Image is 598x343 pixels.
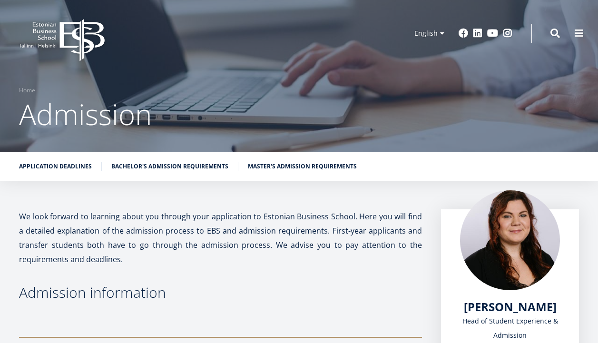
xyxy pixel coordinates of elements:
p: We look forward to learning about you through your application to Estonian Business School. Here ... [19,209,422,266]
a: [PERSON_NAME] [464,300,557,314]
a: Facebook [459,29,468,38]
a: Instagram [503,29,512,38]
a: Home [19,86,35,95]
span: Admission [19,95,152,134]
a: Application deadlines [19,162,92,171]
h3: Admission information [19,285,422,300]
img: liina reimann [460,190,560,290]
span: [PERSON_NAME] [464,299,557,314]
a: Linkedin [473,29,482,38]
a: Youtube [487,29,498,38]
div: Head of Student Experience & Admission [460,314,560,343]
a: Bachelor's admission requirements [111,162,228,171]
a: Master's admission requirements [248,162,357,171]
